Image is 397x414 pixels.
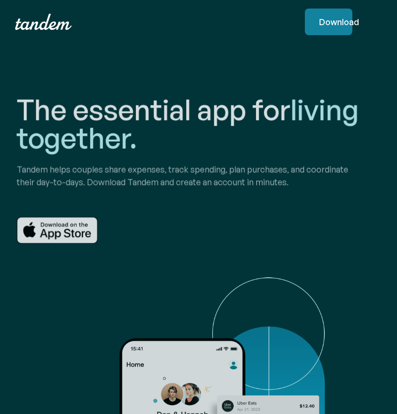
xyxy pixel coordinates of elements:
[305,9,352,35] a: Download
[17,95,380,152] h1: The essential app for
[17,92,359,155] span: living together.
[17,163,380,189] p: Tandem helps couples share expenses, track spending, plan purchases, and coordinate their day-to-...
[15,14,72,29] a: home
[319,16,338,28] div: Download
